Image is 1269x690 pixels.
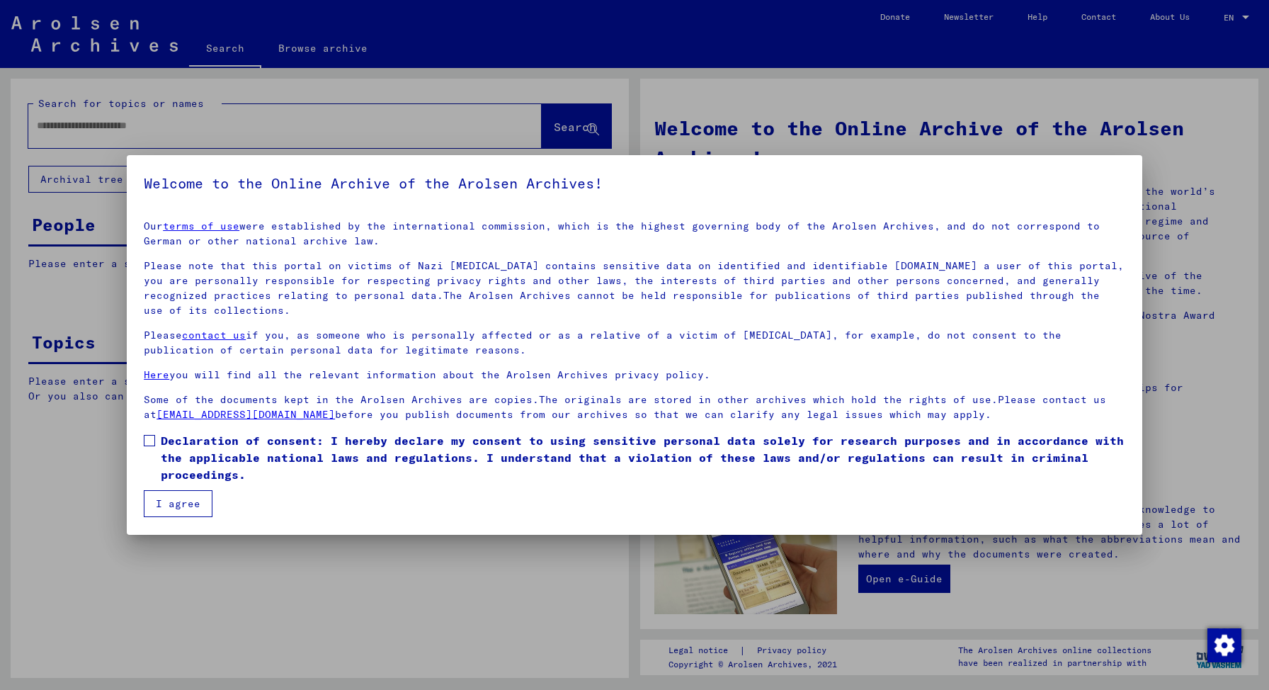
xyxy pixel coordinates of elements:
[157,408,335,421] a: [EMAIL_ADDRESS][DOMAIN_NAME]
[144,172,1125,195] h5: Welcome to the Online Archive of the Arolsen Archives!
[161,432,1125,483] span: Declaration of consent: I hereby declare my consent to using sensitive personal data solely for r...
[144,328,1125,358] p: Please if you, as someone who is personally affected or as a relative of a victim of [MEDICAL_DAT...
[1207,628,1241,662] div: Change consent
[144,490,212,517] button: I agree
[144,259,1125,318] p: Please note that this portal on victims of Nazi [MEDICAL_DATA] contains sensitive data on identif...
[163,220,239,232] a: terms of use
[144,219,1125,249] p: Our were established by the international commission, which is the highest governing body of the ...
[182,329,246,341] a: contact us
[1207,628,1241,662] img: Change consent
[144,392,1125,422] p: Some of the documents kept in the Arolsen Archives are copies.The originals are stored in other a...
[144,368,169,381] a: Here
[144,368,1125,383] p: you will find all the relevant information about the Arolsen Archives privacy policy.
